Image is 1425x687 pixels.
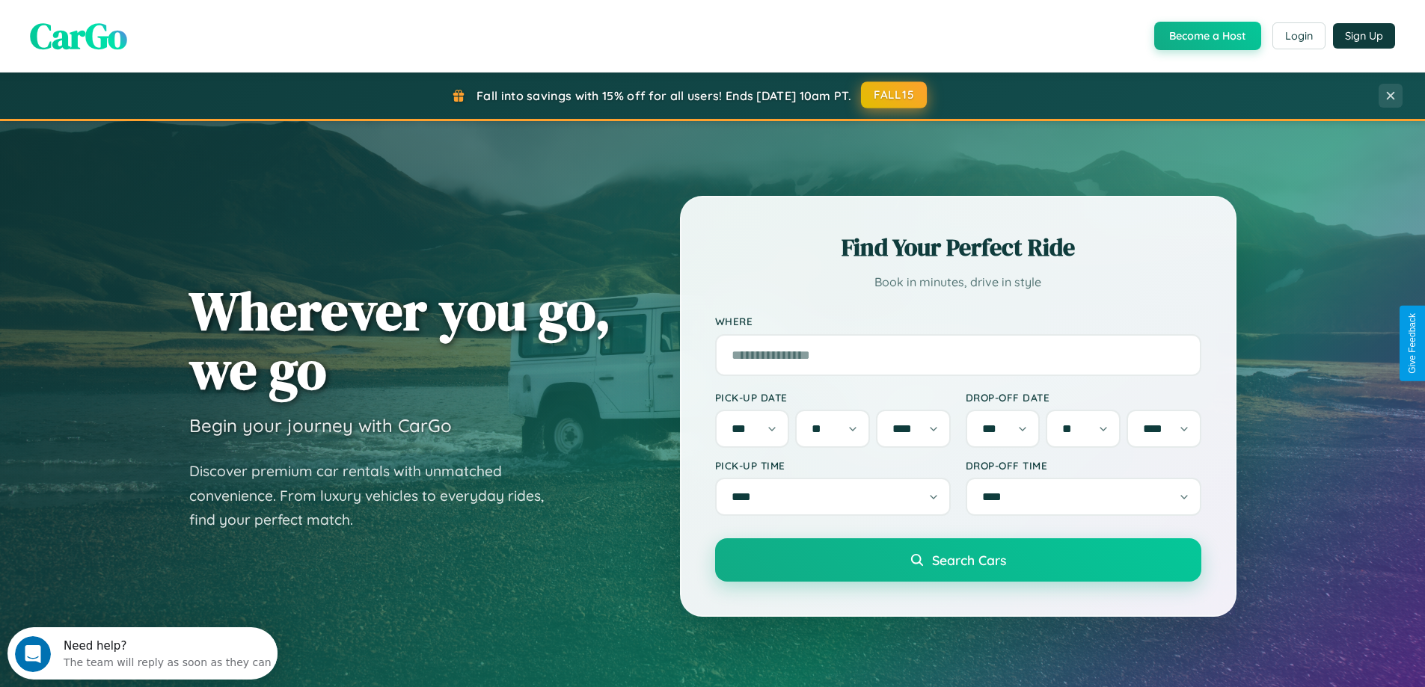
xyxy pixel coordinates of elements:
[7,627,278,680] iframe: Intercom live chat discovery launcher
[476,88,851,103] span: Fall into savings with 15% off for all users! Ends [DATE] 10am PT.
[189,459,563,532] p: Discover premium car rentals with unmatched convenience. From luxury vehicles to everyday rides, ...
[715,538,1201,582] button: Search Cars
[715,315,1201,328] label: Where
[715,391,951,404] label: Pick-up Date
[189,281,611,399] h1: Wherever you go, we go
[56,13,264,25] div: Need help?
[1333,23,1395,49] button: Sign Up
[715,271,1201,293] p: Book in minutes, drive in style
[861,81,927,108] button: FALL15
[30,11,127,61] span: CarGo
[56,25,264,40] div: The team will reply as soon as they can
[715,231,1201,264] h2: Find Your Perfect Ride
[932,552,1006,568] span: Search Cars
[15,636,51,672] iframe: Intercom live chat
[966,459,1201,472] label: Drop-off Time
[1407,313,1418,374] div: Give Feedback
[6,6,278,47] div: Open Intercom Messenger
[189,414,452,437] h3: Begin your journey with CarGo
[966,391,1201,404] label: Drop-off Date
[1154,22,1261,50] button: Become a Host
[715,459,951,472] label: Pick-up Time
[1272,22,1326,49] button: Login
